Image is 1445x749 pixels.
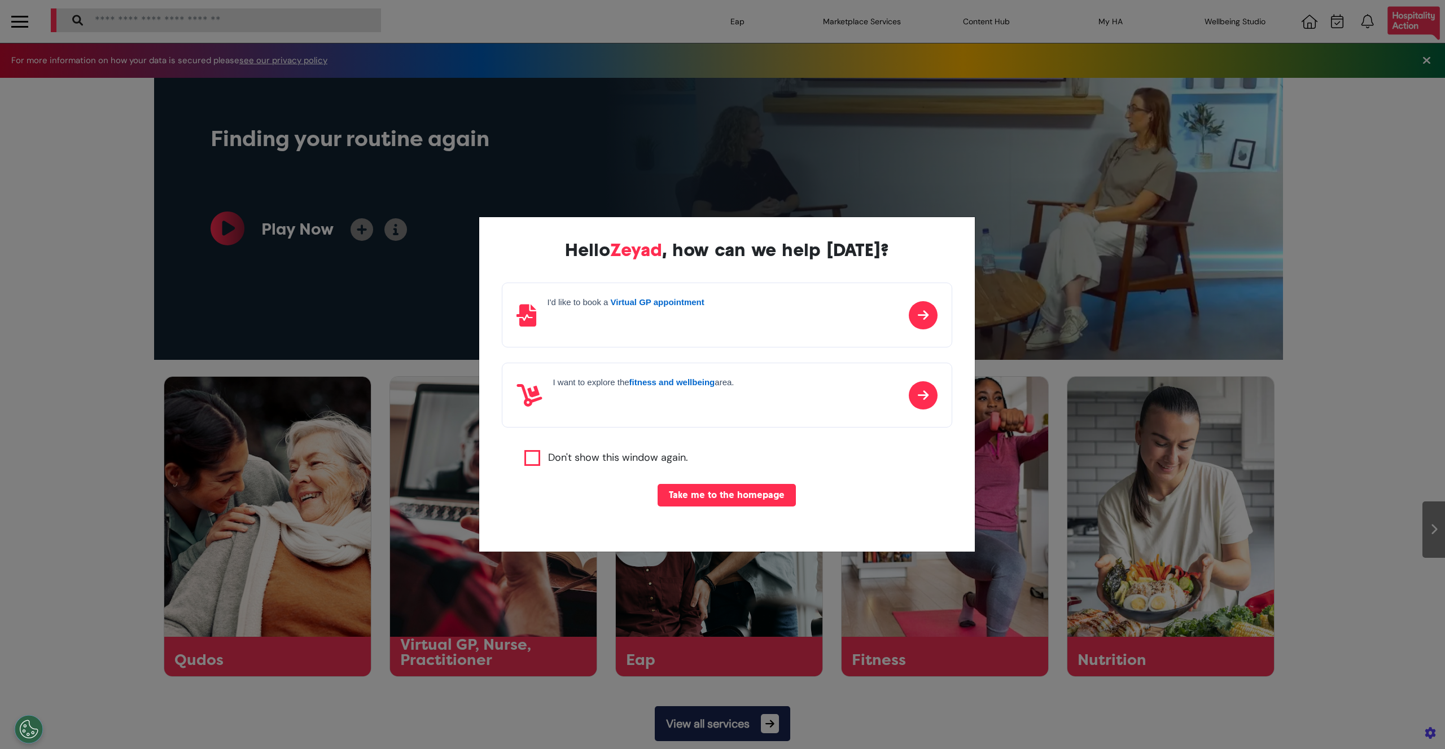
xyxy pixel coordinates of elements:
[553,377,734,387] h4: I want to explore the area.
[548,450,688,466] label: Don't show this window again.
[658,484,796,506] button: Take me to the homepage
[611,297,704,307] strong: Virtual GP appointment
[629,377,715,387] strong: fitness and wellbeing
[502,240,952,260] div: Hello , how can we help [DATE]?
[610,239,662,261] span: Zeyad
[15,715,43,743] button: Open Preferences
[524,450,540,466] input: Agree to privacy policy
[548,297,704,307] h4: I'd like to book a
